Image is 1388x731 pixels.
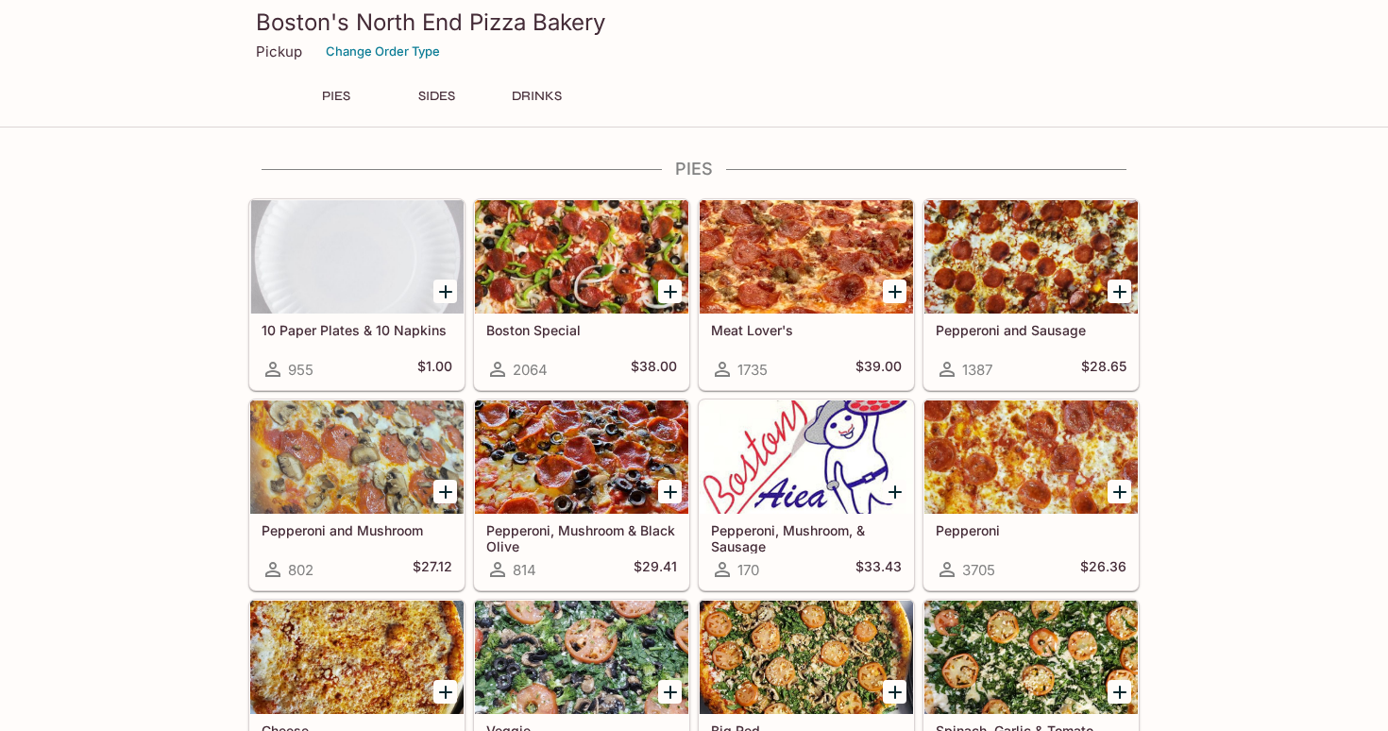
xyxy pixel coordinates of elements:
button: Add Pepperoni [1108,480,1131,503]
h5: $29.41 [634,558,677,581]
span: 802 [288,561,313,579]
button: Change Order Type [317,37,449,66]
button: Add Pepperoni, Mushroom, & Sausage [883,480,906,503]
a: Pepperoni and Sausage1387$28.65 [923,199,1139,390]
h5: $1.00 [417,358,452,381]
a: Pepperoni3705$26.36 [923,399,1139,590]
div: Pepperoni and Sausage [924,200,1138,314]
span: 1387 [962,361,992,379]
h5: $27.12 [413,558,452,581]
button: SIDES [394,83,479,110]
div: 10 Paper Plates & 10 Napkins [250,200,464,314]
a: Meat Lover's1735$39.00 [699,199,914,390]
a: 10 Paper Plates & 10 Napkins955$1.00 [249,199,465,390]
h5: $33.43 [855,558,902,581]
h4: PIES [248,159,1140,179]
h5: Pepperoni, Mushroom & Black Olive [486,522,677,553]
a: Pepperoni, Mushroom & Black Olive814$29.41 [474,399,689,590]
span: 955 [288,361,313,379]
button: PIES [294,83,379,110]
div: Spinach, Garlic & Tomato [924,601,1138,714]
span: 1735 [737,361,768,379]
p: Pickup [256,42,302,60]
button: Add Veggie [658,680,682,704]
h5: $38.00 [631,358,677,381]
a: Pepperoni and Mushroom802$27.12 [249,399,465,590]
a: Boston Special2064$38.00 [474,199,689,390]
div: Pepperoni, Mushroom & Black Olive [475,400,688,514]
div: Boston Special [475,200,688,314]
button: Add Pepperoni, Mushroom & Black Olive [658,480,682,503]
span: 814 [513,561,536,579]
button: DRINKS [494,83,579,110]
h3: Boston's North End Pizza Bakery [256,8,1132,37]
h5: Pepperoni and Mushroom [262,522,452,538]
h5: $26.36 [1080,558,1126,581]
div: Meat Lover's [700,200,913,314]
h5: Pepperoni and Sausage [936,322,1126,338]
h5: $28.65 [1081,358,1126,381]
div: Veggie [475,601,688,714]
div: Pepperoni and Mushroom [250,400,464,514]
span: 170 [737,561,759,579]
button: Add Pepperoni and Mushroom [433,480,457,503]
h5: 10 Paper Plates & 10 Napkins [262,322,452,338]
h5: $39.00 [855,358,902,381]
button: Add Pepperoni and Sausage [1108,280,1131,303]
button: Add Big Red [883,680,906,704]
div: Pepperoni [924,400,1138,514]
button: Add Meat Lover's [883,280,906,303]
button: Add Spinach, Garlic & Tomato [1108,680,1131,704]
div: Pepperoni, Mushroom, & Sausage [700,400,913,514]
h5: Pepperoni, Mushroom, & Sausage [711,522,902,553]
button: Add Cheese [433,680,457,704]
h5: Boston Special [486,322,677,338]
div: Cheese [250,601,464,714]
button: Add 10 Paper Plates & 10 Napkins [433,280,457,303]
h5: Meat Lover's [711,322,902,338]
div: Big Red [700,601,913,714]
a: Pepperoni, Mushroom, & Sausage170$33.43 [699,399,914,590]
h5: Pepperoni [936,522,1126,538]
span: 3705 [962,561,995,579]
button: Add Boston Special [658,280,682,303]
span: 2064 [513,361,548,379]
